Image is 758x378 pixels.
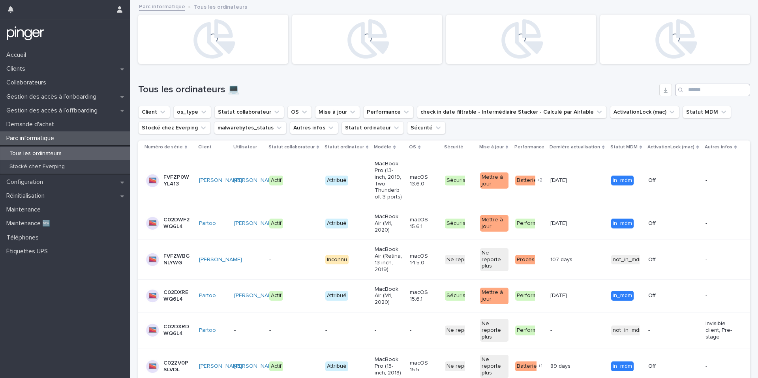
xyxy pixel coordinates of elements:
[163,217,191,230] p: C02DWF2WQ6L4
[194,2,247,11] p: Tous les ordinateurs
[269,219,283,228] div: Actif
[363,106,414,118] button: Performance
[163,253,191,266] p: FVFZWBGNLYWG
[375,161,403,200] p: MacBook Pro (13-inch, 2019, Two Thunderbolt 3 ports)
[550,219,568,227] p: [DATE]
[315,106,360,118] button: Mise à jour
[611,291,634,301] div: in_mdm
[410,327,438,334] p: -
[138,154,750,207] tr: FVFZP0WYL413[PERSON_NAME] [PERSON_NAME] ActifAttribuéMacBook Pro (13-inch, 2019, Two Thunderbolt ...
[480,172,508,189] div: Mettre à jour
[445,326,488,335] div: Ne reporte plus
[410,289,438,303] p: macOS 15.6.1
[705,143,732,152] p: Autres infos
[163,324,191,337] p: C02DXRDWQ6L4
[611,361,634,371] div: in_mdm
[163,289,191,303] p: C02DXREWQ6L4
[234,256,262,263] p: -
[199,177,242,184] a: [PERSON_NAME]
[290,122,338,134] button: Autres infos
[705,363,734,370] p: -
[375,213,403,233] p: MacBook Air (M1, 2020)
[269,327,297,334] p: -
[407,122,446,134] button: Sécurité
[325,143,364,152] p: Statut ordinateur
[610,106,679,118] button: ActivationLock (mac)
[3,79,53,86] p: Collaborateurs
[611,219,634,228] div: in_mdm
[269,291,283,301] div: Actif
[3,135,60,142] p: Parc informatique
[515,326,546,335] div: Performant
[445,255,488,265] div: Ne reporte plus
[3,65,32,73] p: Clients
[480,215,508,232] div: Mettre à jour
[480,248,508,271] div: Ne reporte plus
[199,256,242,263] a: [PERSON_NAME]
[163,360,191,373] p: C02ZV0PSLVDL
[287,106,312,118] button: OS
[705,320,734,340] p: Invisible client, Pre-stage
[611,255,645,265] div: not_in_mdm
[375,286,403,306] p: MacBook Air (M1, 2020)
[3,192,51,200] p: Réinitialisation
[611,326,645,335] div: not_in_mdm
[341,122,404,134] button: Statut ordinateur
[139,2,185,11] a: Parc informatique
[234,327,262,334] p: -
[3,234,45,241] p: Téléphones
[515,176,538,185] div: Batterie
[417,106,607,118] button: check in date filtrable - Intermédiaire Stacker - Calculé par Airtable
[648,292,676,299] p: Off
[550,326,553,334] p: -
[480,288,508,304] div: Mettre à jour
[550,361,572,370] p: 89 days
[445,176,471,185] div: Sécurisé
[480,319,508,342] div: Ne reporte plus
[3,51,32,59] p: Accueil
[3,150,68,157] p: Tous les ordinateurs
[138,279,750,312] tr: C02DXREWQ6L4Partoo [PERSON_NAME] ActifAttribuéMacBook Air (M1, 2020)macOS 15.6.1SécuriséMettre à ...
[214,122,287,134] button: malwarebytes_status
[444,143,463,152] p: Sécurité
[515,255,548,265] div: Processeur
[6,26,45,41] img: mTgBEunGTSyRkCgitkcU
[138,106,170,118] button: Client
[550,143,600,152] p: Dernière actualisation
[445,291,471,301] div: Sécurisé
[648,327,676,334] p: -
[269,256,297,263] p: -
[234,177,277,184] a: [PERSON_NAME]
[705,256,734,263] p: -
[445,361,488,371] div: Ne reporte plus
[198,143,212,152] p: Client
[144,143,183,152] p: Numéro de série
[173,106,211,118] button: os_type
[138,312,750,348] tr: C02DXRDWQ6L4Partoo -----Ne reporte plusNe reporte plusPerformant-- not_in_mdm-Invisible client, P...
[537,178,542,183] span: + 2
[163,174,191,187] p: FVFZP0WYL413
[514,143,544,152] p: Performance
[683,106,731,118] button: Statut MDM
[550,291,568,299] p: [DATE]
[675,84,750,96] div: Search
[479,143,504,152] p: Mise à jour
[325,255,349,265] div: Inconnu
[3,220,56,227] p: Maintenance 🆕
[268,143,315,152] p: Statut collaborateur
[705,292,734,299] p: -
[325,327,353,334] p: -
[648,177,676,184] p: Off
[705,177,734,184] p: -
[233,143,257,152] p: Utilisateur
[538,364,542,369] span: + 1
[3,163,71,170] p: Stocké chez Everping
[410,217,438,230] p: macOS 15.6.1
[648,363,676,370] p: Off
[234,220,277,227] a: [PERSON_NAME]
[410,253,438,266] p: macOS 14.5.0
[515,361,538,371] div: Batterie
[410,174,438,187] p: macOS 13.6.0
[199,220,216,227] a: Partoo
[445,219,471,228] div: Sécurisé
